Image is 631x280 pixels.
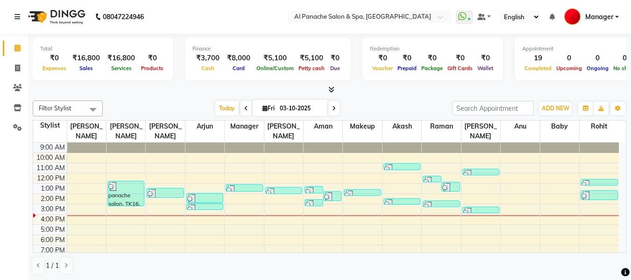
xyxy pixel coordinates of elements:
[395,53,419,64] div: ₹0
[442,182,460,191] div: panache salon, TK06, 12:50 PM-01:50 PM, HAIR CUT [DEMOGRAPHIC_DATA],Hair - [PERSON_NAME] Settings
[554,65,584,72] span: Upcoming
[475,65,496,72] span: Wallet
[187,194,223,202] div: [PERSON_NAME] mam, TK14, 01:55 PM-02:55 PM, Hand & Feet - Crystal Pedicure
[226,185,262,191] div: panache salon, TK05, 01:05 PM-01:50 PM, Hair - Hair Cut
[46,261,59,271] span: 1 / 1
[266,187,302,194] div: panache salon, TK09, 01:20 PM-02:05 PM, Threading - Upper Lips,Hair - Hair Wash + Plain Dry
[384,164,420,170] div: [PERSON_NAME], TK01, 11:00 AM-11:45 AM, Hair - Hair Cut
[370,65,395,72] span: Voucher
[296,65,327,72] span: Petty cash
[67,121,106,142] span: [PERSON_NAME]
[423,176,441,182] div: nimba sir, TK03, 12:15 PM-12:45 PM, HAIR CUT [DEMOGRAPHIC_DATA]
[40,53,69,64] div: ₹0
[139,65,166,72] span: Products
[24,4,88,30] img: logo
[370,53,395,64] div: ₹0
[463,169,499,175] div: panache salon, TK02, 11:35 AM-12:05 PM, Threading - Eyebrows,Threading - Eyebrows
[542,105,569,112] span: ADD NEW
[475,53,496,64] div: ₹0
[39,245,67,255] div: 7:00 PM
[39,194,67,204] div: 2:00 PM
[540,121,579,132] span: Baby
[35,163,67,173] div: 11:00 AM
[139,53,166,64] div: ₹0
[264,121,303,142] span: [PERSON_NAME]
[461,121,500,142] span: [PERSON_NAME]
[69,53,104,64] div: ₹16,800
[185,121,224,132] span: Arjun
[522,65,554,72] span: Completed
[384,199,420,204] div: [PERSON_NAME] mam, TK13, 02:25 PM-02:55 PM, Hair Color - Root Touch Up (Inoa)
[108,181,144,206] div: panache salon, TK16, 12:45 PM-03:15 PM, Hair Color - Global,Hair Color - Streax
[147,188,183,197] div: [PERSON_NAME] MAM, TK10, 01:25 PM-02:25 PM, GEL NAIL PAINT
[554,53,584,64] div: 0
[539,102,572,115] button: ADD NEW
[146,121,184,142] span: [PERSON_NAME]
[522,53,554,64] div: 19
[223,53,254,64] div: ₹8,000
[40,65,69,72] span: Expenses
[564,8,581,25] img: Manager
[254,65,296,72] span: Online/Custom
[305,200,323,206] div: panache salon, TK17, 02:30 PM-03:15 PM, Hair - Hair Cut
[104,53,139,64] div: ₹16,800
[327,53,343,64] div: ₹0
[35,173,67,183] div: 12:00 PM
[581,179,617,185] div: panache salon, TK04, 12:35 PM-01:05 PM, Hair- [DEMOGRAPHIC_DATA] BABY Hair Cut
[584,65,611,72] span: Ongoing
[277,101,324,115] input: 2025-10-03
[343,121,382,132] span: Makeup
[419,65,445,72] span: Package
[580,121,619,132] span: Rohit
[254,53,296,64] div: ₹5,100
[77,65,95,72] span: Sales
[585,12,613,22] span: Manager
[395,65,419,72] span: Prepaid
[383,121,421,132] span: Akash
[584,53,611,64] div: 0
[324,192,341,201] div: panache salon, TK12, 01:45 PM-02:45 PM, HAIR CUT [DEMOGRAPHIC_DATA],Hair - [PERSON_NAME] Settings
[40,45,166,53] div: Total
[445,53,475,64] div: ₹0
[35,153,67,163] div: 10:00 AM
[192,45,343,53] div: Finance
[328,65,342,72] span: Due
[581,191,617,200] div: panache salon, TK11, 01:40 PM-02:40 PM, HAIR CUT [DEMOGRAPHIC_DATA],Hair - [PERSON_NAME] Settings
[187,204,223,209] div: [PERSON_NAME] mam, TK13, 02:55 PM-03:15 PM, Hair Care Rituals - Hair Spa
[39,204,67,214] div: 3:00 PM
[225,121,263,132] span: Manager
[39,235,67,245] div: 6:00 PM
[39,184,67,194] div: 1:00 PM
[501,121,539,132] span: Anu
[38,143,67,152] div: 9:00 AM
[452,101,534,115] input: Search Appointment
[296,53,327,64] div: ₹5,100
[230,65,247,72] span: Card
[370,45,496,53] div: Redemption
[422,121,461,132] span: Raman
[39,104,71,112] span: Filter Stylist
[109,65,134,72] span: Services
[419,53,445,64] div: ₹0
[463,207,499,213] div: panache salon, TK16, 03:15 PM-03:35 PM, Skin Services - Regular Cleansing
[106,121,145,142] span: [PERSON_NAME]
[103,4,144,30] b: 08047224946
[215,101,239,115] span: Today
[33,121,67,130] div: Stylist
[39,215,67,224] div: 4:00 PM
[445,65,475,72] span: Gift Cards
[344,190,380,195] div: LOVELY [PERSON_NAME], TK08, 01:35 PM-02:05 PM, Makeup - Advance Booking
[423,201,459,207] div: Ishaan sir GYM, TK15, 02:40 PM-03:10 PM, Hair - [PERSON_NAME] Settings
[260,105,277,112] span: Fri
[199,65,217,72] span: Cash
[192,53,223,64] div: ₹3,700
[305,187,323,193] div: [PERSON_NAME] sir(regular aman client), TK07, 01:15 PM-02:00 PM, Hair - [PERSON_NAME] Settings,Th...
[304,121,342,132] span: Aman
[39,225,67,235] div: 5:00 PM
